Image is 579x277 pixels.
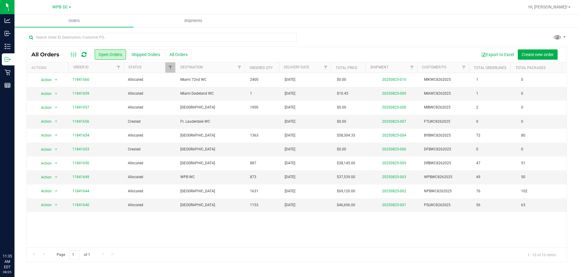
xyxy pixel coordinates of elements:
[518,103,526,112] span: 0
[285,188,295,194] span: [DATE]
[180,133,243,138] span: [GEOGRAPHIC_DATA]
[3,270,12,274] p: 08/25
[31,51,65,58] span: All Orders
[128,119,173,124] span: Created
[52,201,60,209] span: select
[36,145,52,154] span: Action
[250,174,256,180] span: 873
[424,77,469,83] span: MIKWC8262025
[6,229,24,247] iframe: Resource center
[424,146,469,152] span: DFBWC8262025
[518,89,526,98] span: 0
[180,105,243,110] span: [GEOGRAPHIC_DATA]
[518,187,530,196] span: 102
[5,17,11,24] inline-svg: Analytics
[14,14,134,27] a: Orders
[250,133,258,138] span: 1363
[180,188,243,194] span: [GEOGRAPHIC_DATA]
[180,202,243,208] span: [GEOGRAPHIC_DATA]
[5,30,11,36] inline-svg: Inbound
[382,189,406,193] a: 20250825-002
[36,103,52,112] span: Action
[72,91,89,96] a: 11841659
[337,202,355,208] span: $46,696.00
[5,56,11,62] inline-svg: Outbound
[285,202,295,208] span: [DATE]
[518,117,526,126] span: 0
[476,202,480,208] span: 56
[128,146,173,152] span: Created
[166,49,191,60] button: All Orders
[52,103,60,112] span: select
[72,160,89,166] a: 11841650
[250,105,258,110] span: 1900
[284,65,309,69] a: Delivery Date
[5,82,11,88] inline-svg: Reports
[52,250,95,260] span: Page of 1
[382,77,406,82] a: 20250825-010
[52,145,60,154] span: select
[128,202,173,208] span: Allocated
[250,202,258,208] span: 1153
[476,146,478,152] span: 0
[285,160,295,166] span: [DATE]
[424,105,469,110] span: MIBWC8262025
[285,77,295,83] span: [DATE]
[31,66,66,70] div: Actions
[522,52,554,57] span: Create new order
[382,161,406,165] a: 20250825-005
[72,77,89,83] a: 11841660
[128,133,173,138] span: Allocated
[337,174,355,180] span: $37,539.00
[518,49,558,60] button: Create new order
[337,146,346,152] span: $0.00
[180,174,243,180] span: WPB WC
[337,105,346,110] span: $0.00
[128,91,173,96] span: Allocated
[60,18,88,24] span: Orders
[382,119,406,124] a: 20250825-007
[234,62,244,73] a: Filter
[370,65,388,69] a: Shipment
[382,105,406,109] a: 20250825-008
[336,66,357,70] a: Total Price
[250,160,256,166] span: 887
[72,146,89,152] a: 11841653
[407,62,417,73] a: Filter
[128,174,173,180] span: Allocated
[128,65,141,69] a: Status
[180,91,243,96] span: Miami Dadeland WC
[128,105,173,110] span: Allocated
[476,188,480,194] span: 76
[382,203,406,207] a: 20250825-001
[285,91,295,96] span: [DATE]
[337,119,346,124] span: $0.00
[424,160,469,166] span: DRBWC8262025
[52,159,60,168] span: select
[52,76,60,84] span: select
[476,133,480,138] span: 72
[128,160,173,166] span: Allocated
[382,91,406,96] a: 20250825-009
[69,250,80,260] input: 1
[518,201,528,209] span: 63
[424,188,469,194] span: NPBWC8262025
[285,119,295,124] span: [DATE]
[424,174,469,180] span: WPBWC8262025
[36,159,52,168] span: Action
[72,188,89,194] a: 11841644
[422,65,446,69] a: Customer PO
[73,65,89,69] a: Order ID
[95,49,126,60] button: Open Orders
[337,133,355,138] span: $58,304.35
[27,33,297,42] input: Search Order ID, Destination, Customer PO...
[476,174,480,180] span: 49
[285,133,295,138] span: [DATE]
[180,146,243,152] span: [GEOGRAPHIC_DATA]
[476,77,478,83] span: 1
[382,175,406,179] a: 20250825-003
[180,77,243,83] span: Miami 72nd WC
[474,66,506,70] a: Total Orderlines
[36,90,52,98] span: Action
[518,173,528,181] span: 50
